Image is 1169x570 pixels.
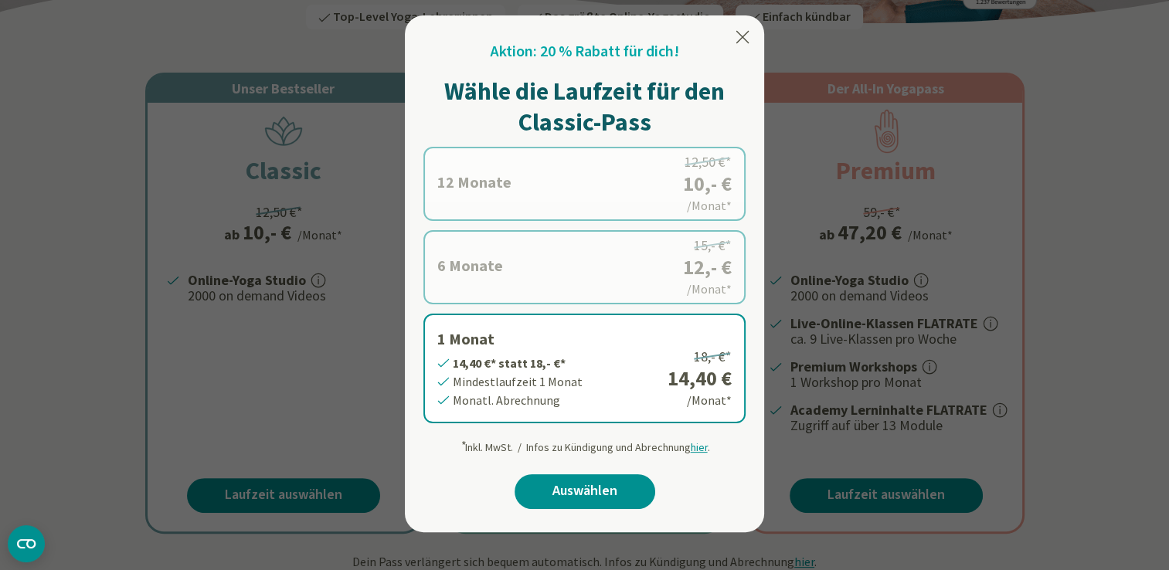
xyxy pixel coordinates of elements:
h1: Wähle die Laufzeit für den Classic-Pass [423,76,746,137]
span: hier [691,440,708,454]
div: Inkl. MwSt. / Infos zu Kündigung und Abrechnung . [460,433,710,456]
h2: Aktion: 20 % Rabatt für dich! [491,40,679,63]
a: Auswählen [515,474,655,509]
button: CMP-Widget öffnen [8,525,45,562]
